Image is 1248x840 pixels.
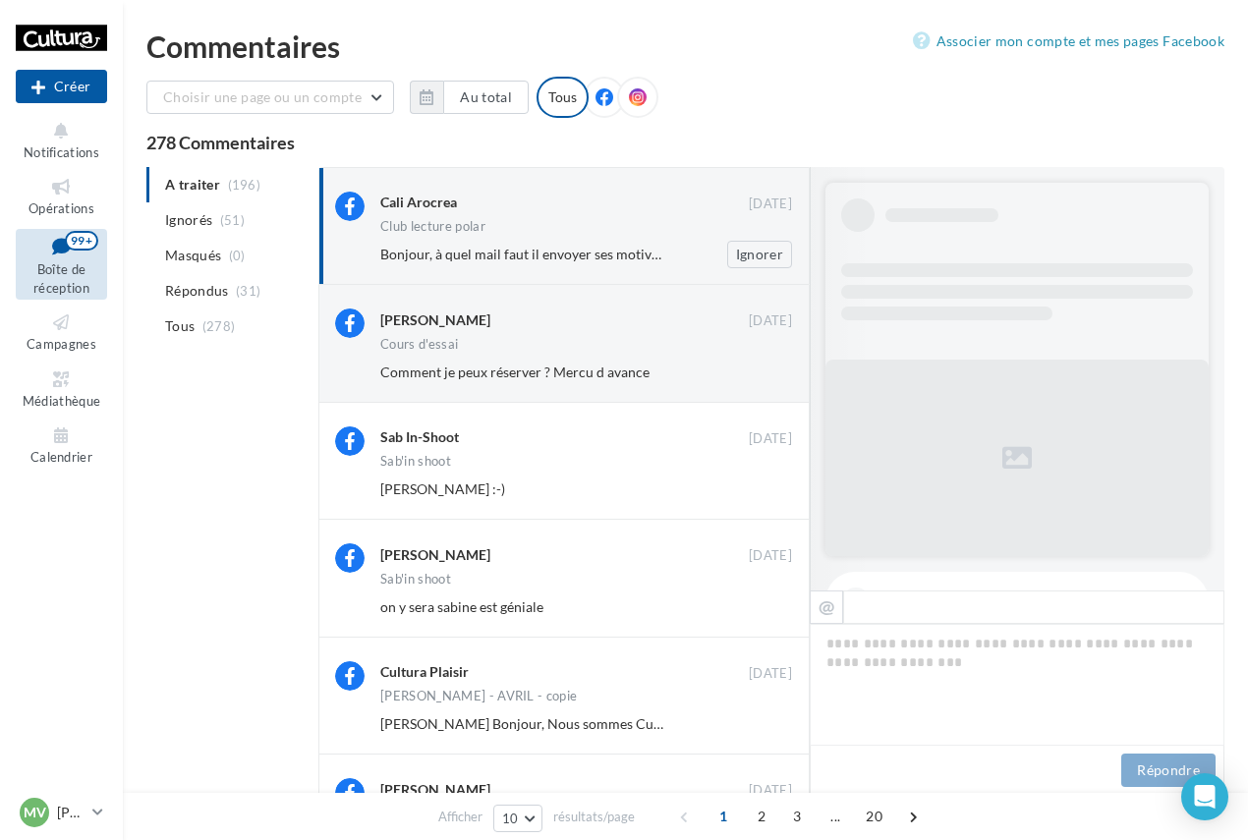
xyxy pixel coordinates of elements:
div: Sab In-Shoot [380,427,459,447]
span: Opérations [28,200,94,216]
span: Afficher [438,808,482,826]
span: [PERSON_NAME] Bonjour, Nous sommes Cultura Les Clayes-sous-Bois/Plaisir Belle journée. [380,715,943,732]
span: [DATE] [749,196,792,213]
span: 20 [858,801,890,832]
div: Nouvelle campagne [16,70,107,103]
a: MV [PERSON_NAME] [16,794,107,831]
span: (0) [229,248,246,263]
button: Créer [16,70,107,103]
span: on y sera sabine est géniale [380,598,543,615]
span: résultats/page [553,808,635,826]
span: Masqués [165,246,221,265]
span: (51) [220,212,245,228]
span: [DATE] [749,312,792,330]
button: Au total [410,81,529,114]
div: Sab'in shoot [380,573,451,586]
div: [PERSON_NAME] [380,545,490,565]
span: (278) [202,318,236,334]
button: Notifications [16,116,107,164]
div: Cours d'essai [380,338,458,351]
span: Médiathèque [23,393,101,409]
div: Tous [537,77,589,118]
button: 10 [493,805,543,832]
div: Club lecture polar [380,220,485,233]
a: Médiathèque [16,364,107,413]
div: 99+ [65,231,98,251]
span: Comment je peux réserver ? Mercu d avance [380,364,650,380]
span: Choisir une page ou un compte [163,88,362,105]
button: Répondre [1121,754,1216,787]
span: [PERSON_NAME] :-) [380,480,505,497]
button: Au total [443,81,529,114]
div: [PERSON_NAME] [380,780,490,800]
span: 1 [708,801,739,832]
a: Campagnes [16,308,107,356]
div: Sab'in shoot [380,455,451,468]
a: Boîte de réception99+ [16,229,107,301]
div: Cali Arocrea [380,193,457,212]
span: [DATE] [749,547,792,565]
span: Boîte de réception [33,261,89,296]
span: MV [24,803,46,822]
a: Associer mon compte et mes pages Facebook [913,29,1224,53]
p: [PERSON_NAME] [57,803,85,822]
span: [DATE] [749,665,792,683]
span: Notifications [24,144,99,160]
span: 10 [502,811,519,826]
a: Opérations [16,172,107,220]
div: 278 Commentaires [146,134,1224,151]
span: Répondus [165,281,229,301]
span: ... [820,801,851,832]
span: Tous [165,316,195,336]
span: Campagnes [27,336,96,352]
span: Calendrier [30,449,92,465]
span: (31) [236,283,260,299]
div: [PERSON_NAME] [380,310,490,330]
span: Ignorés [165,210,212,230]
span: [DATE] [749,430,792,448]
div: [PERSON_NAME] - AVRIL - copie [380,690,577,702]
span: [DATE] [749,782,792,800]
button: Choisir une page ou un compte [146,81,394,114]
span: Bonjour, à quel mail faut il envoyer ses motivations? [380,246,695,262]
div: Cultura Plaisir [380,662,469,682]
div: Open Intercom Messenger [1181,773,1228,820]
button: Ignorer [727,241,792,268]
span: 2 [746,801,777,832]
span: 3 [781,801,813,832]
div: Commentaires [146,31,1224,61]
a: Calendrier [16,420,107,469]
